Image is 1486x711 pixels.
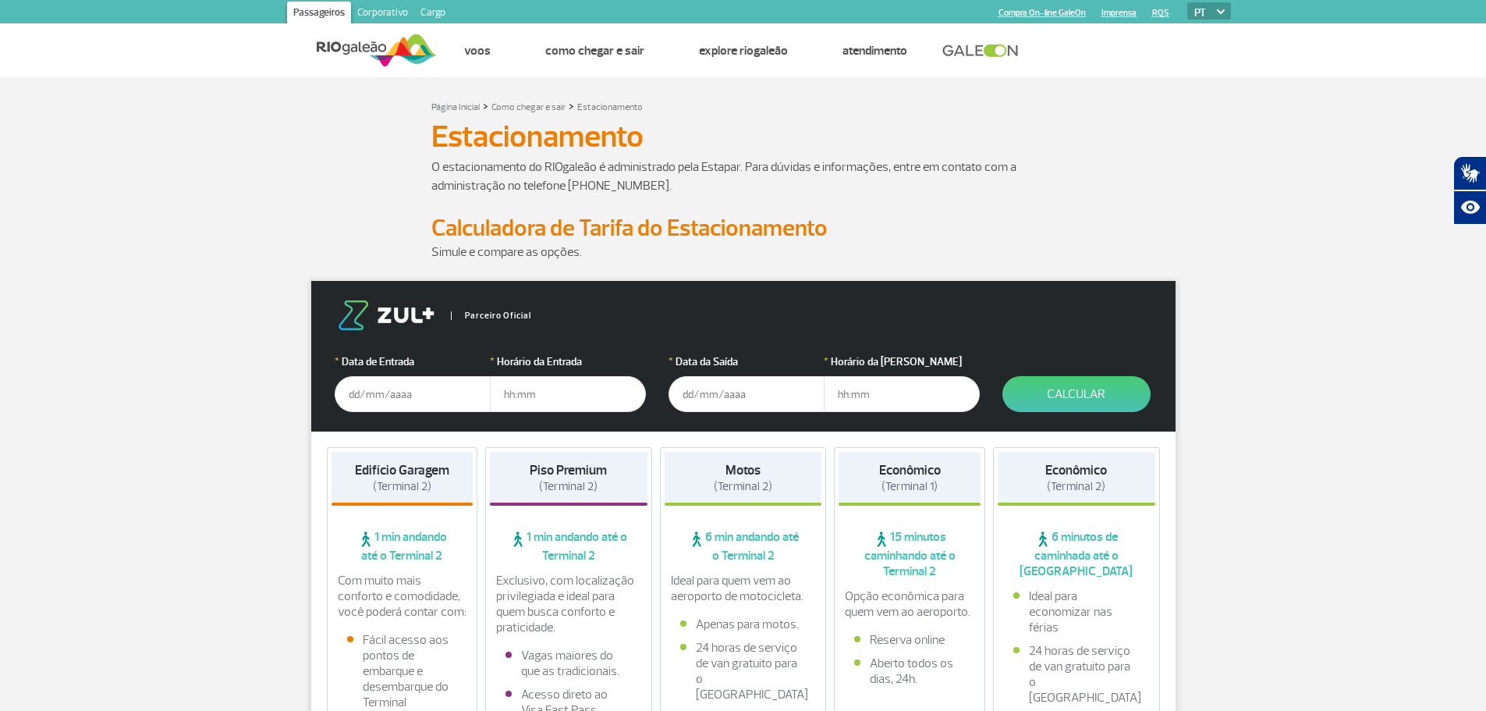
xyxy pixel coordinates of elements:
li: Reserva online [854,632,965,648]
a: Página Inicial [431,101,480,113]
a: Como chegar e sair [545,43,644,59]
label: Horário da Entrada [490,354,646,370]
h1: Estacionamento [431,123,1055,150]
strong: Econômico [1045,462,1107,478]
input: dd/mm/aaaa [335,376,491,412]
li: 24 horas de serviço de van gratuito para o [GEOGRAPHIC_DATA] [1013,643,1140,706]
strong: Econômico [879,462,941,478]
span: 1 min andando até o Terminal 2 [490,529,647,563]
p: O estacionamento do RIOgaleão é administrado pela Estapar. Para dúvidas e informações, entre em c... [431,158,1055,195]
button: Abrir recursos assistivos. [1453,190,1486,225]
li: Aberto todos os dias, 24h. [854,656,965,687]
a: Como chegar e sair [491,101,566,113]
input: hh:mm [490,376,646,412]
li: Apenas para motos. [680,617,807,632]
h2: Calculadora de Tarifa do Estacionamento [431,214,1055,243]
a: Atendimento [842,43,907,59]
a: > [483,97,488,115]
span: Parceiro Oficial [451,311,531,320]
strong: Piso Premium [530,462,607,478]
p: Exclusivo, com localização privilegiada e ideal para quem busca conforto e praticidade. [496,573,641,635]
strong: Motos [725,462,761,478]
img: logo-zul.png [335,300,438,330]
span: 1 min andando até o Terminal 2 [332,529,473,563]
li: Fácil acesso aos pontos de embarque e desembarque do Terminal [347,632,458,710]
span: (Terminal 2) [714,479,772,494]
a: Compra On-line GaleOn [998,8,1086,18]
input: hh:mm [824,376,980,412]
label: Data de Entrada [335,354,491,370]
li: Vagas maiores do que as tradicionais. [505,648,632,679]
a: Cargo [414,2,452,27]
label: Data da Saída [669,354,825,370]
span: (Terminal 1) [881,479,938,494]
span: (Terminal 2) [539,479,598,494]
a: Estacionamento [577,101,643,113]
a: > [569,97,574,115]
p: Com muito mais conforto e comodidade, você poderá contar com: [338,573,467,620]
p: Simule e compare as opções. [431,243,1055,261]
div: Plugin de acessibilidade da Hand Talk. [1453,156,1486,225]
strong: Edifício Garagem [355,462,449,478]
a: Explore RIOgaleão [699,43,788,59]
p: Ideal para quem vem ao aeroporto de motocicleta. [671,573,816,604]
p: Opção econômica para quem vem ao aeroporto. [845,588,974,620]
input: dd/mm/aaaa [669,376,825,412]
a: Voos [464,43,491,59]
li: 24 horas de serviço de van gratuito para o [GEOGRAPHIC_DATA] [680,640,807,702]
span: (Terminal 2) [373,479,431,494]
label: Horário da [PERSON_NAME] [824,354,980,370]
span: 6 min andando até o Terminal 2 [665,529,822,563]
a: RQS [1152,8,1169,18]
a: Passageiros [287,2,351,27]
li: Ideal para economizar nas férias [1013,588,1140,635]
span: 15 minutos caminhando até o Terminal 2 [839,529,981,579]
span: 6 minutos de caminhada até o [GEOGRAPHIC_DATA] [998,529,1155,579]
a: Corporativo [351,2,414,27]
span: (Terminal 2) [1047,479,1105,494]
a: Imprensa [1101,8,1137,18]
button: Abrir tradutor de língua de sinais. [1453,156,1486,190]
button: Calcular [1002,376,1151,412]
